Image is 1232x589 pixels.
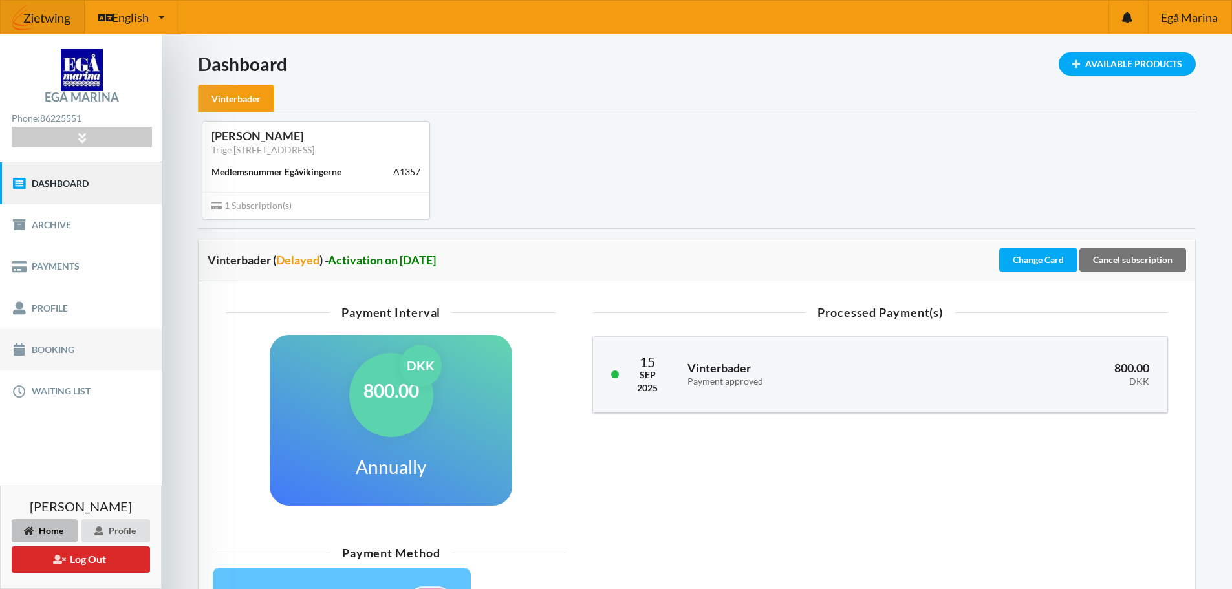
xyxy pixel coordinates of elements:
button: Log Out [12,546,150,573]
div: [PERSON_NAME] [211,129,420,144]
img: logo [61,49,103,91]
span: Egå Marina [1161,12,1218,23]
div: Profile [81,519,150,542]
span: 800.00 [1114,361,1149,375]
div: DKK [400,345,442,387]
div: DKK [948,376,1149,387]
div: Vinterbader [208,253,997,266]
div: A1357 [393,166,420,178]
div: Payment approved [687,376,929,387]
h1: Annually [356,455,426,478]
div: 2025 [637,381,658,394]
div: ( ) - [273,253,436,266]
span: English [112,12,149,23]
div: Medlemsnummer Egåvikingerne [211,166,341,178]
div: Payment Interval [226,306,556,318]
div: Phone: [12,110,151,127]
a: Trige [STREET_ADDRESS] [211,144,314,155]
h1: 800.00 [363,379,419,402]
h1: Dashboard [198,52,1196,76]
div: Change Card [999,248,1077,272]
strong: 86225551 [40,112,81,123]
div: Processed Payment(s) [592,306,1168,318]
span: 1 Subscription(s) [211,200,292,211]
div: Available Products [1059,52,1196,76]
span: Activation on [DATE] [328,253,436,267]
span: Delayed [276,253,319,267]
div: Home [12,519,78,542]
div: Egå Marina [45,91,119,103]
div: 15 [637,355,658,369]
span: [PERSON_NAME] [30,500,132,513]
div: Payment Method [217,547,565,559]
h3: Vinterbader [687,361,929,387]
div: Cancel subscription [1079,248,1186,272]
div: Sep [637,369,658,381]
div: Vinterbader [198,85,274,112]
